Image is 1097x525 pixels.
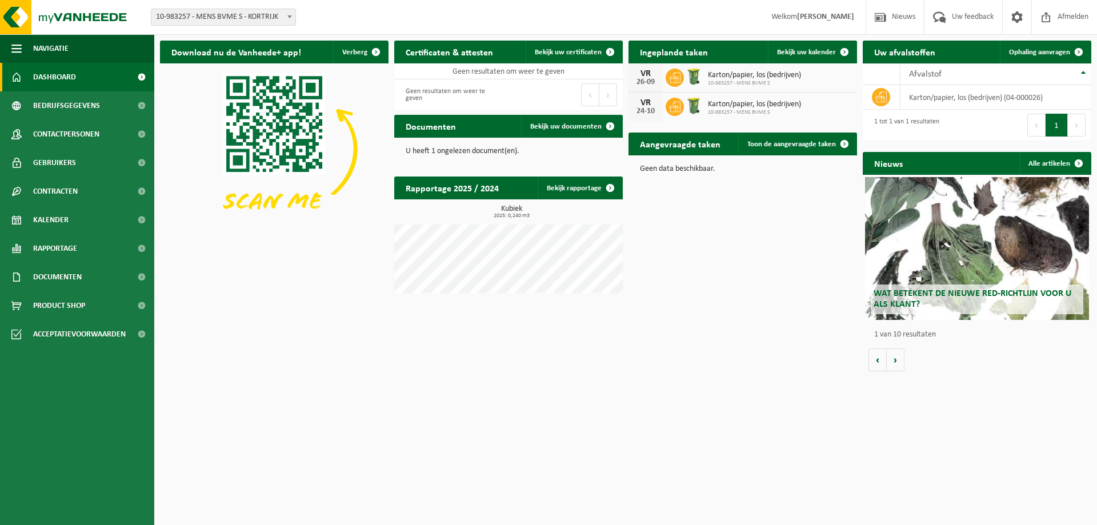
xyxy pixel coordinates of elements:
[684,67,703,86] img: WB-0240-HPE-GN-50
[708,100,801,109] span: Karton/papier, los (bedrijven)
[33,320,126,348] span: Acceptatievoorwaarden
[33,34,69,63] span: Navigatie
[628,41,719,63] h2: Ingeplande taken
[530,123,602,130] span: Bekijk uw documenten
[684,96,703,115] img: WB-0240-HPE-GN-50
[33,91,100,120] span: Bedrijfsgegevens
[747,141,836,148] span: Toon de aangevraagde taken
[151,9,296,26] span: 10-983257 - MENS BVME S - KORTRIJK
[526,41,622,63] a: Bekijk uw certificaten
[863,152,914,174] h2: Nieuws
[33,234,77,263] span: Rapportage
[628,133,732,155] h2: Aangevraagde taken
[634,107,657,115] div: 24-10
[33,291,85,320] span: Product Shop
[151,9,295,25] span: 10-983257 - MENS BVME S - KORTRIJK
[868,113,939,138] div: 1 tot 1 van 1 resultaten
[1019,152,1090,175] a: Alle artikelen
[887,348,904,371] button: Volgende
[708,80,801,87] span: 10-983257 - MENS BVME S
[863,41,947,63] h2: Uw afvalstoffen
[634,98,657,107] div: VR
[634,69,657,78] div: VR
[160,63,389,235] img: Download de VHEPlus App
[900,85,1091,110] td: karton/papier, los (bedrijven) (04-000026)
[1009,49,1070,56] span: Ophaling aanvragen
[768,41,856,63] a: Bekijk uw kalender
[1000,41,1090,63] a: Ophaling aanvragen
[33,206,69,234] span: Kalender
[400,213,623,219] span: 2025: 0,240 m3
[333,41,387,63] button: Verberg
[400,82,503,107] div: Geen resultaten om weer te geven
[640,165,846,173] p: Geen data beschikbaar.
[394,63,623,79] td: Geen resultaten om weer te geven
[535,49,602,56] span: Bekijk uw certificaten
[33,120,99,149] span: Contactpersonen
[400,205,623,219] h3: Kubiek
[33,263,82,291] span: Documenten
[342,49,367,56] span: Verberg
[1046,114,1068,137] button: 1
[634,78,657,86] div: 26-09
[708,71,801,80] span: Karton/papier, los (bedrijven)
[797,13,854,21] strong: [PERSON_NAME]
[33,63,76,91] span: Dashboard
[406,147,611,155] p: U heeft 1 ongelezen document(en).
[868,348,887,371] button: Vorige
[599,83,617,106] button: Next
[909,70,942,79] span: Afvalstof
[160,41,313,63] h2: Download nu de Vanheede+ app!
[874,289,1071,309] span: Wat betekent de nieuwe RED-richtlijn voor u als klant?
[865,177,1089,320] a: Wat betekent de nieuwe RED-richtlijn voor u als klant?
[521,115,622,138] a: Bekijk uw documenten
[1068,114,1086,137] button: Next
[708,109,801,116] span: 10-983257 - MENS BVME S
[874,331,1086,339] p: 1 van 10 resultaten
[777,49,836,56] span: Bekijk uw kalender
[33,177,78,206] span: Contracten
[738,133,856,155] a: Toon de aangevraagde taken
[394,41,505,63] h2: Certificaten & attesten
[1027,114,1046,137] button: Previous
[538,177,622,199] a: Bekijk rapportage
[581,83,599,106] button: Previous
[33,149,76,177] span: Gebruikers
[394,115,467,137] h2: Documenten
[394,177,510,199] h2: Rapportage 2025 / 2024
